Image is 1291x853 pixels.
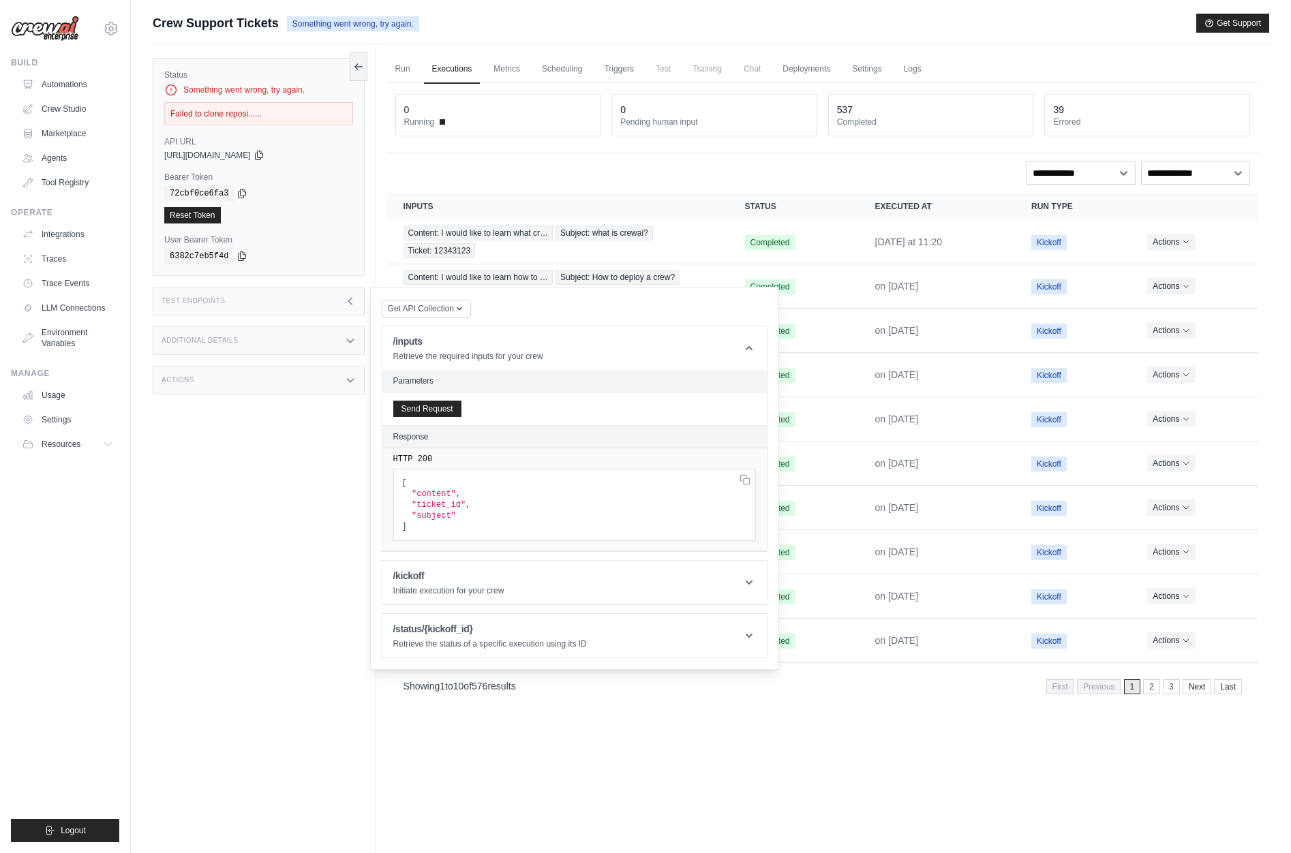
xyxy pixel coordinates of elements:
[745,589,795,604] span: Completed
[1147,234,1196,250] button: Actions for execution
[859,193,1015,220] th: Executed at
[896,55,930,84] a: Logs
[164,185,234,202] code: 72cbf0ce6fa3
[1046,679,1242,694] nav: Pagination
[837,117,1025,127] dt: Completed
[1053,103,1064,117] div: 39
[1147,322,1196,339] button: Actions for execution
[393,431,429,442] h2: Response
[1046,679,1074,694] span: First
[745,456,795,471] span: Completed
[620,103,626,117] div: 0
[412,511,456,521] span: "subject"
[164,136,353,147] label: API URL
[412,489,456,499] span: "content"
[844,55,890,84] a: Settings
[162,297,226,305] h3: Test Endpoints
[404,270,712,303] a: View execution details for Content
[745,324,795,339] span: Completed
[393,585,504,596] p: Initiate execution for your crew
[164,248,234,264] code: 6382c7eb5f4d
[164,69,353,80] label: Status
[393,622,587,636] h1: /status/{kickoff_id}
[556,270,680,285] span: Subject: How to deploy a crew?
[16,384,119,406] a: Usage
[745,501,795,516] span: Completed
[404,243,476,258] span: Ticket: 12343123
[1031,501,1067,516] span: Kickoff
[16,172,119,193] a: Tool Registry
[556,226,653,241] span: Subject: what is crewai?
[404,679,516,693] p: Showing to of results
[837,103,853,117] div: 537
[393,569,504,583] h1: /kickoff
[387,193,1258,703] section: Crew executions table
[1196,14,1269,33] button: Get Support
[745,412,795,427] span: Completed
[875,414,919,424] time: July 11, 2025 at 06:05 PDT
[16,433,119,455] button: Resources
[387,55,419,84] a: Run
[1143,679,1160,694] a: 2
[472,681,487,692] span: 576
[1147,632,1196,649] button: Actions for execution
[745,545,795,560] span: Completed
[11,819,119,842] button: Logout
[393,375,756,386] h2: Parameters
[745,368,795,383] span: Completed
[153,14,279,33] span: Crew Support Tickets
[875,635,919,646] time: July 9, 2025 at 11:17 PDT
[534,55,590,84] a: Scheduling
[11,368,119,379] div: Manage
[735,55,769,82] span: Chat is not available until the deployment is complete
[1163,679,1180,694] a: 3
[424,55,481,84] a: Executions
[42,439,80,450] span: Resources
[404,270,553,285] span: Content: I would like to learn how to …
[875,325,919,336] time: July 17, 2025 at 13:30 PDT
[1031,279,1067,294] span: Kickoff
[16,223,119,245] a: Integrations
[1031,412,1067,427] span: Kickoff
[162,337,238,345] h3: Additional Details
[164,102,353,125] div: Failed to clone reposi......
[393,401,461,417] button: Send Request
[875,281,919,292] time: July 29, 2025 at 07:43 PDT
[1031,324,1067,339] span: Kickoff
[11,207,119,218] div: Operate
[1183,679,1212,694] a: Next
[164,172,353,183] label: Bearer Token
[1147,367,1196,383] button: Actions for execution
[61,825,86,836] span: Logout
[16,74,119,95] a: Automations
[16,248,119,270] a: Traces
[164,234,353,245] label: User Bearer Token
[875,591,919,602] time: July 9, 2025 at 13:07 PDT
[16,123,119,144] a: Marketplace
[164,207,221,223] a: Reset Token
[16,322,119,354] a: Environment Variables
[1147,411,1196,427] button: Actions for execution
[620,117,808,127] dt: Pending human input
[1124,679,1141,694] span: 1
[875,236,943,247] time: August 21, 2025 at 11:20 PDT
[1147,588,1196,604] button: Actions for execution
[456,489,461,499] span: ,
[1031,368,1067,383] span: Kickoff
[164,83,353,97] div: Something went wrong, try again.
[684,55,730,82] span: Training is not available until the deployment is complete
[1031,545,1067,560] span: Kickoff
[1031,589,1067,604] span: Kickoff
[1147,455,1196,471] button: Actions for execution
[393,335,543,348] h1: /inputs
[287,16,419,31] span: Something went wrong, try again.
[729,193,859,220] th: Status
[404,117,435,127] span: Running
[1031,456,1067,471] span: Kickoff
[1015,193,1131,220] th: Run Type
[16,147,119,169] a: Agents
[164,150,251,161] span: [URL][DOMAIN_NAME]
[11,57,119,68] div: Build
[16,409,119,431] a: Settings
[11,16,79,42] img: Logo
